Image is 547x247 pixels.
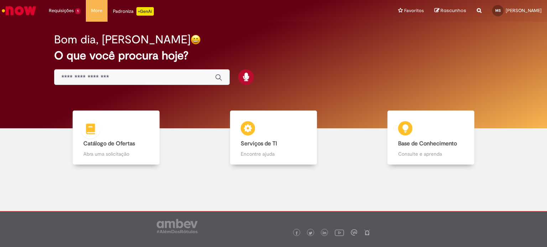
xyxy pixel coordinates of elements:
img: logo_footer_workplace.png [351,229,357,236]
img: logo_footer_linkedin.png [323,231,326,235]
img: happy-face.png [191,34,201,45]
img: ServiceNow [1,4,37,18]
span: 1 [75,8,80,14]
img: logo_footer_twitter.png [309,231,312,235]
span: Requisições [49,7,74,14]
a: Rascunhos [434,7,466,14]
b: Base de Conhecimento [398,140,457,147]
p: Consulte e aprenda [398,150,463,157]
img: logo_footer_youtube.png [335,228,344,237]
img: logo_footer_facebook.png [295,231,298,235]
span: Rascunhos [441,7,466,14]
span: More [91,7,102,14]
a: Catálogo de Ofertas Abra uma solicitação [37,111,195,165]
a: Base de Conhecimento Consulte e aprenda [352,111,510,165]
div: Padroniza [113,7,154,16]
b: Serviços de TI [241,140,277,147]
img: logo_footer_naosei.png [364,229,370,236]
b: Catálogo de Ofertas [83,140,135,147]
img: logo_footer_ambev_rotulo_gray.png [157,219,198,233]
p: +GenAi [136,7,154,16]
span: MS [495,8,501,13]
h2: Bom dia, [PERSON_NAME] [54,33,191,46]
span: Favoritos [404,7,424,14]
a: Serviços de TI Encontre ajuda [195,111,352,165]
h2: O que você procura hoje? [54,49,493,62]
span: [PERSON_NAME] [506,7,542,14]
p: Abra uma solicitação [83,150,149,157]
p: Encontre ajuda [241,150,306,157]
